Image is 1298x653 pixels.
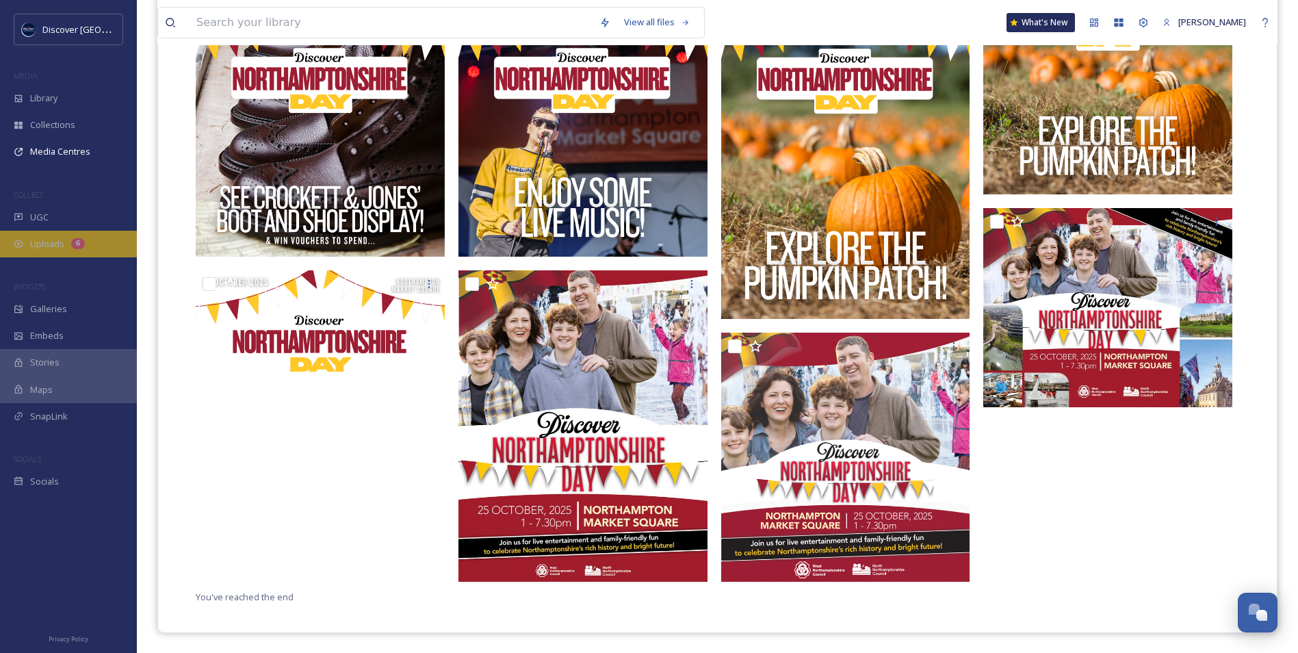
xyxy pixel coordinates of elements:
span: Uploads [30,238,64,251]
img: NN Day Templates - Square (8).png [196,270,445,520]
span: Maps [30,383,53,396]
div: 6 [71,238,85,249]
span: Socials [30,475,59,488]
span: [PERSON_NAME] [1178,16,1246,28]
span: SnapLink [30,410,68,423]
img: ND-1080x1080-1-1080x1080.png [721,333,970,582]
button: Open Chat [1238,593,1277,632]
span: UGC [30,211,49,224]
a: View all files [617,9,697,36]
span: Library [30,92,57,105]
span: Embeds [30,329,64,342]
span: You've reached the end [196,591,294,603]
a: What's New [1007,13,1075,32]
img: 1500x1200 Northamptonshire day (1).jpg [983,208,1232,407]
span: COLLECT [14,190,43,200]
span: SOCIALS [14,454,41,464]
span: Privacy Policy [49,635,88,643]
img: Untitled%20design%20%282%29.png [22,23,36,36]
img: NN Day Templates - Square (10).png [196,8,445,257]
img: NN Day Templates - Square (Instagram Post (45)).png [721,8,970,319]
span: Stories [30,356,60,369]
span: WIDGETS [14,281,45,292]
input: Search your library [190,8,593,38]
a: [PERSON_NAME] [1156,9,1253,36]
img: 1200x1500 northamptonshire day.jpg [458,270,708,582]
span: Galleries [30,303,67,316]
img: NN Day Templates - Square (11).png [458,8,708,257]
span: Discover [GEOGRAPHIC_DATA] [42,23,167,36]
span: Media Centres [30,145,90,158]
span: Collections [30,118,75,131]
span: MEDIA [14,71,38,81]
a: Privacy Policy [49,630,88,646]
